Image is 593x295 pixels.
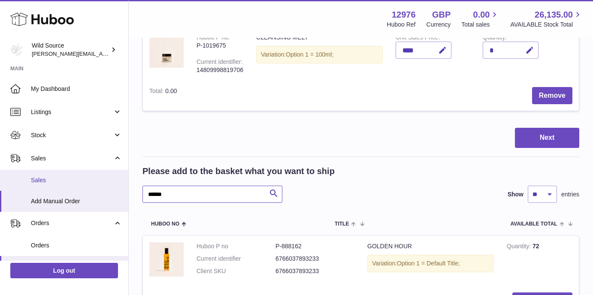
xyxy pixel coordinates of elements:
span: Sales [31,154,113,163]
div: Variation: [367,255,494,272]
div: Current identifier [197,58,242,67]
span: Option 1 = 100ml; [286,51,333,58]
div: Variation: [256,46,383,63]
span: Sales [31,176,122,184]
span: Huboo no [151,221,179,227]
img: CLEANSING MELT [149,33,184,68]
div: Huboo P no [197,34,230,43]
span: Stock [31,131,113,139]
dd: 6766037893233 [275,255,354,263]
a: 26,135.00 AVAILABLE Stock Total [510,9,583,29]
img: GOLDEN HOUR [149,242,184,277]
dt: Huboo P no [197,242,275,250]
strong: Quantity [507,243,532,252]
span: Listings [31,108,113,116]
label: Show [508,190,523,199]
div: Wild Source [32,42,109,58]
dt: Client SKU [197,267,275,275]
span: Title [335,221,349,227]
span: Total sales [461,21,499,29]
div: Currency [427,21,451,29]
dd: P-888162 [275,242,354,250]
span: AVAILABLE Total [511,221,557,227]
span: 0.00 [165,87,177,94]
div: P-1019675 [197,42,243,50]
span: 26,135.00 [535,9,573,21]
span: Add Manual Order [31,197,122,205]
a: Log out [10,263,118,278]
a: 0.00 Total sales [461,9,499,29]
dt: Current identifier [197,255,275,263]
td: GOLDEN HOUR [361,236,500,286]
span: 0.00 [473,9,490,21]
span: Orders [31,241,122,250]
label: Unit Sales Price [396,34,440,43]
span: AVAILABLE Stock Total [510,21,583,29]
span: My Dashboard [31,85,122,93]
td: 72 [500,236,579,286]
div: Huboo Ref [387,21,416,29]
button: Remove [532,87,572,105]
span: [PERSON_NAME][EMAIL_ADDRESS][DOMAIN_NAME] [32,50,172,57]
span: Orders [31,219,113,227]
td: CLEANSING MELT [250,27,389,80]
dd: 6766037893233 [275,267,354,275]
label: Total [149,87,165,96]
strong: 12976 [392,9,416,21]
span: Option 1 = Default Title; [397,260,460,267]
label: Quantity [483,34,507,43]
h2: Please add to the basket what you want to ship [142,166,335,177]
button: Next [515,128,579,148]
strong: GBP [432,9,451,21]
span: entries [561,190,579,199]
img: kate@wildsource.co.uk [10,43,23,56]
div: 14809998819706 [197,66,243,74]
